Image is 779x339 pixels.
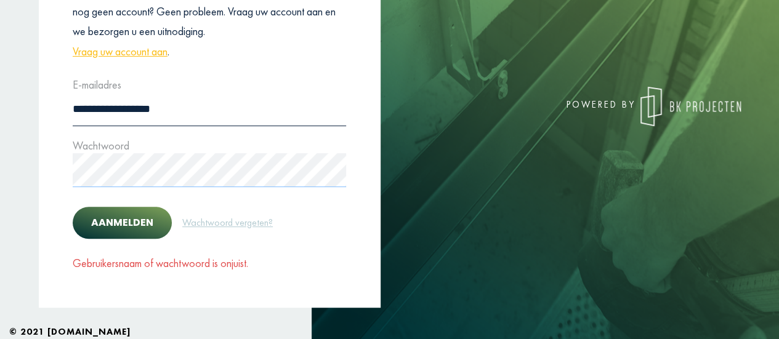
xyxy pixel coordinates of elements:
label: Wachtwoord [73,136,129,156]
div: powered by [399,87,741,126]
button: Aanmelden [73,207,172,239]
img: logo [640,87,741,126]
a: Vraag uw account aan [73,42,168,62]
label: E-mailadres [73,75,121,95]
span: Gebruikersnaam of wachtwoord is onjuist. [73,256,248,270]
a: Wachtwoord vergeten? [182,215,273,231]
h6: © 2021 [DOMAIN_NAME] [9,326,770,337]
